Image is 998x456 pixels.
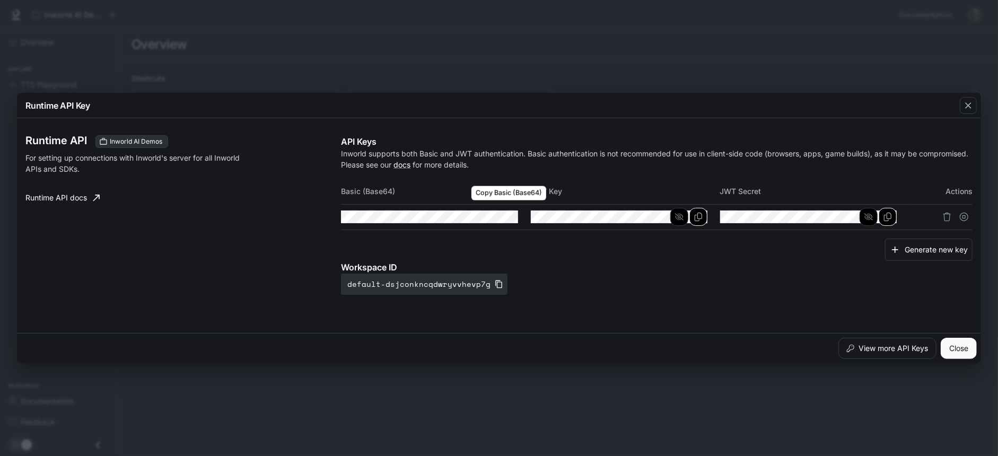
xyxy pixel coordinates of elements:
[25,99,90,112] p: Runtime API Key
[531,179,720,204] th: JWT Key
[471,186,546,200] div: Copy Basic (Base64)
[95,135,168,148] div: These keys will apply to your current workspace only
[341,179,530,204] th: Basic (Base64)
[25,152,256,174] p: For setting up connections with Inworld's server for all Inworld APIs and SDKs.
[838,338,936,359] button: View more API Keys
[106,137,167,146] span: Inworld AI Demos
[25,135,87,146] h3: Runtime API
[941,338,977,359] button: Close
[393,160,410,169] a: docs
[21,187,104,208] a: Runtime API docs
[956,208,973,225] button: Suspend API key
[720,179,909,204] th: JWT Secret
[341,148,973,170] p: Inworld supports both Basic and JWT authentication. Basic authentication is not recommended for u...
[879,208,897,226] button: Copy Secret
[885,239,973,261] button: Generate new key
[341,135,973,148] p: API Keys
[939,208,956,225] button: Delete API key
[689,208,707,226] button: Copy Key
[341,274,507,295] button: default-dsjconkncqdwryvvhevp7g
[909,179,973,204] th: Actions
[341,261,973,274] p: Workspace ID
